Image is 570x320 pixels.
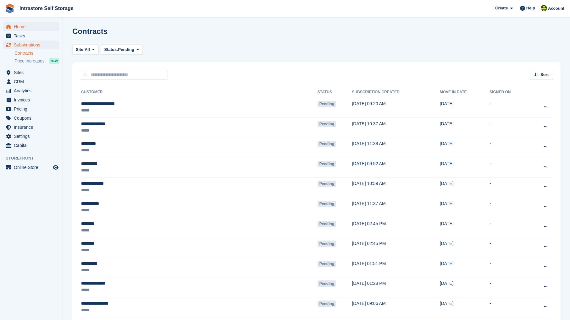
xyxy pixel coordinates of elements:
span: Pending [318,241,336,247]
td: [DATE] 11:37 AM [352,197,440,217]
h1: Contracts [72,27,108,35]
span: Pending [118,46,134,53]
span: Pending [318,261,336,267]
td: [DATE] [440,177,490,197]
td: [DATE] 01:51 PM [352,257,440,277]
span: CRM [14,77,52,86]
span: Pending [318,161,336,167]
span: Pending [318,201,336,207]
span: Account [548,5,564,12]
a: menu [3,86,59,95]
td: [DATE] 09:52 AM [352,157,440,177]
span: Pending [318,221,336,227]
span: Coupons [14,114,52,122]
a: menu [3,132,59,141]
td: [DATE] 09:20 AM [352,97,440,117]
td: - [490,237,528,257]
td: [DATE] 02:45 PM [352,217,440,237]
span: Storefront [6,155,63,161]
th: Move in date [440,87,490,97]
th: Signed on [490,87,528,97]
span: Insurance [14,123,52,132]
th: Customer [80,87,318,97]
a: menu [3,163,59,172]
span: Tasks [14,31,52,40]
td: - [490,277,528,297]
td: - [490,297,528,317]
a: menu [3,31,59,40]
td: [DATE] 02:45 PM [352,237,440,257]
span: Status: [104,46,118,53]
img: stora-icon-8386f47178a22dfd0bd8f6a31ec36ba5ce8667c1dd55bd0f319d3a0aa187defe.svg [5,4,14,13]
span: Sites [14,68,52,77]
span: Pending [318,101,336,107]
span: Subscriptions [14,41,52,49]
td: - [490,97,528,117]
span: Price increases [14,58,45,64]
td: - [490,217,528,237]
td: [DATE] 10:37 AM [352,117,440,137]
a: menu [3,114,59,122]
span: Settings [14,132,52,141]
td: [DATE] [440,117,490,137]
td: - [490,117,528,137]
th: Status [318,87,352,97]
span: Pending [318,280,336,287]
div: NEW [49,58,59,64]
td: - [490,257,528,277]
a: menu [3,141,59,150]
a: menu [3,123,59,132]
button: Site: All [72,44,98,55]
a: menu [3,77,59,86]
button: Status: Pending [101,44,143,55]
td: [DATE] 10:59 AM [352,177,440,197]
span: Pending [318,181,336,187]
span: Help [526,5,535,11]
span: Sort [540,72,549,78]
td: - [490,197,528,217]
td: [DATE] [440,297,490,317]
a: menu [3,95,59,104]
td: [DATE] [440,197,490,217]
td: [DATE] [440,97,490,117]
td: - [490,137,528,157]
td: [DATE] [440,237,490,257]
span: Capital [14,141,52,150]
td: [DATE] [440,217,490,237]
td: [DATE] [440,257,490,277]
span: Site: [76,46,85,53]
td: [DATE] 01:28 PM [352,277,440,297]
th: Subscription created [352,87,440,97]
span: Pending [318,121,336,127]
td: - [490,157,528,177]
span: Invoices [14,95,52,104]
a: Contracts [14,50,59,56]
a: menu [3,105,59,113]
span: Pending [318,301,336,307]
a: Price increases NEW [14,57,59,64]
span: All [85,46,90,53]
td: [DATE] [440,157,490,177]
a: menu [3,22,59,31]
span: Pending [318,141,336,147]
td: [DATE] 11:38 AM [352,137,440,157]
a: Intrastore Self Storage [17,3,76,14]
td: [DATE] 09:06 AM [352,297,440,317]
a: Preview store [52,164,59,171]
span: Pricing [14,105,52,113]
a: menu [3,41,59,49]
td: [DATE] [440,137,490,157]
span: Analytics [14,86,52,95]
span: Create [495,5,508,11]
span: Online Store [14,163,52,172]
td: [DATE] [440,277,490,297]
td: - [490,177,528,197]
a: menu [3,68,59,77]
span: Home [14,22,52,31]
img: Emily Clark [541,5,547,11]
